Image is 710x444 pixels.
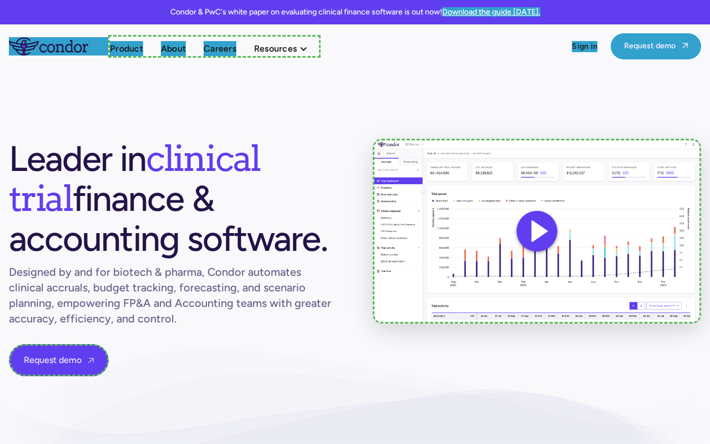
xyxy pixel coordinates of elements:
[442,7,540,17] a: Download the guide [DATE].
[170,7,540,18] p: Condor & PwC's white paper on evaluating clinical finance software is out now!
[110,41,143,56] a: Product
[611,33,701,59] a: Request demo
[88,357,94,364] span: 
[254,41,297,56] div: Resources
[572,41,597,52] a: Sign in
[9,264,337,326] h1: Designed by and for biotech & pharma, Condor automates clinical accruals, budget tracking, foreca...
[9,344,109,376] a: Request demo
[682,42,688,49] span: 
[204,41,236,56] a: Careers
[254,41,319,56] div: Resources
[161,41,186,56] a: About
[9,139,337,259] h1: Leader in finance & accounting software.
[9,137,260,220] span: clinical trial
[9,37,108,55] a: home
